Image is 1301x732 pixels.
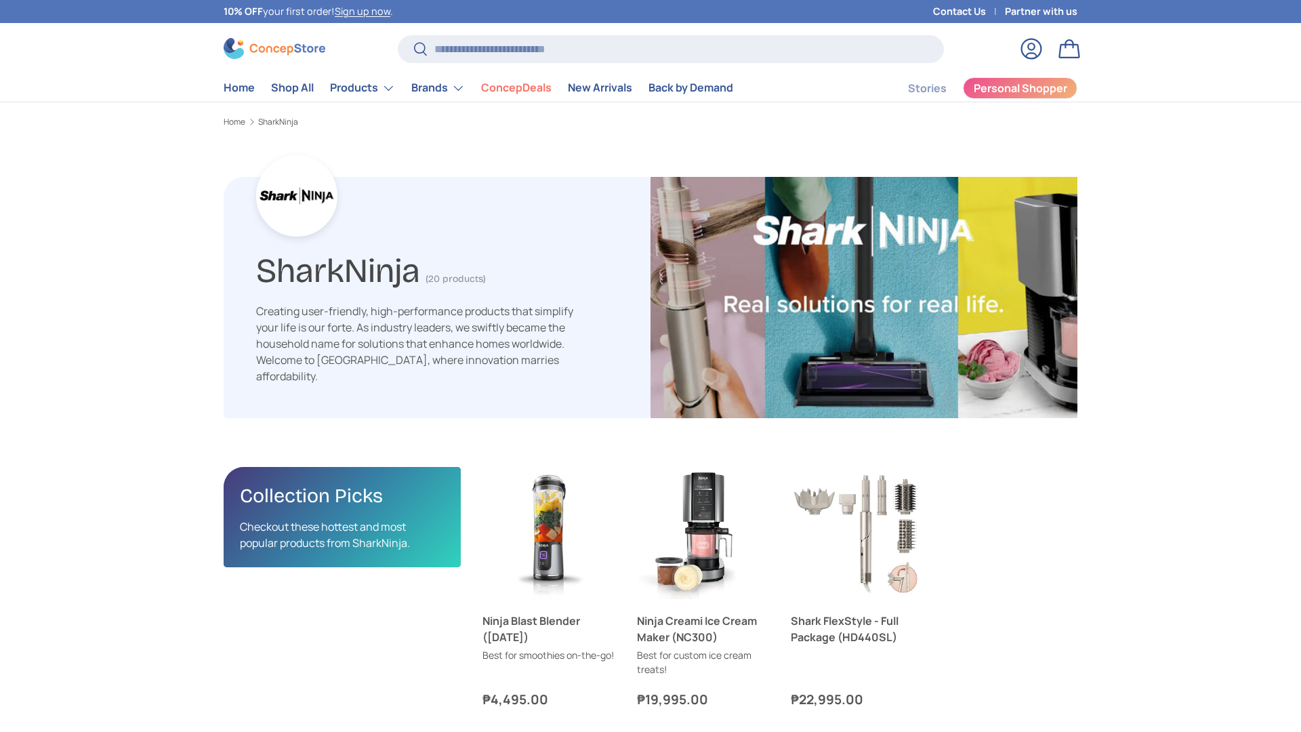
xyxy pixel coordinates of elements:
[791,613,924,645] a: Shark FlexStyle - Full Package (HD440SL)
[482,467,615,600] a: Ninja Blast Blender (BC151)
[908,75,947,102] a: Stories
[271,75,314,101] a: Shop All
[650,177,1077,418] img: SharkNinja
[240,518,445,551] p: Checkout these hottest and most popular products from SharkNinja.
[426,273,486,285] span: (20 products)
[224,118,245,126] a: Home
[963,77,1077,99] a: Personal Shopper
[481,75,552,101] a: ConcepDeals
[322,75,403,102] summary: Products
[974,83,1067,94] span: Personal Shopper
[1005,4,1077,19] a: Partner with us
[933,4,1005,19] a: Contact Us
[224,4,393,19] p: your first order! .
[224,75,733,102] nav: Primary
[482,613,615,645] a: Ninja Blast Blender ([DATE])
[403,75,473,102] summary: Brands
[256,245,420,291] h1: SharkNinja
[568,75,632,101] a: New Arrivals
[411,75,465,102] a: Brands
[224,75,255,101] a: Home
[791,467,924,600] a: Shark FlexStyle - Full Package (HD440SL)
[637,613,770,645] a: Ninja Creami Ice Cream Maker (NC300)
[335,5,390,18] a: Sign up now
[224,38,325,59] img: ConcepStore
[875,75,1077,102] nav: Secondary
[256,303,575,384] div: Creating user-friendly, high-performance products that simplify your life is our forte. As indust...
[330,75,395,102] a: Products
[224,5,263,18] strong: 10% OFF
[258,118,298,126] a: SharkNinja
[637,467,770,600] a: Ninja Creami Ice Cream Maker (NC300)
[240,483,445,508] h2: Collection Picks
[648,75,733,101] a: Back by Demand
[224,116,1077,128] nav: Breadcrumbs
